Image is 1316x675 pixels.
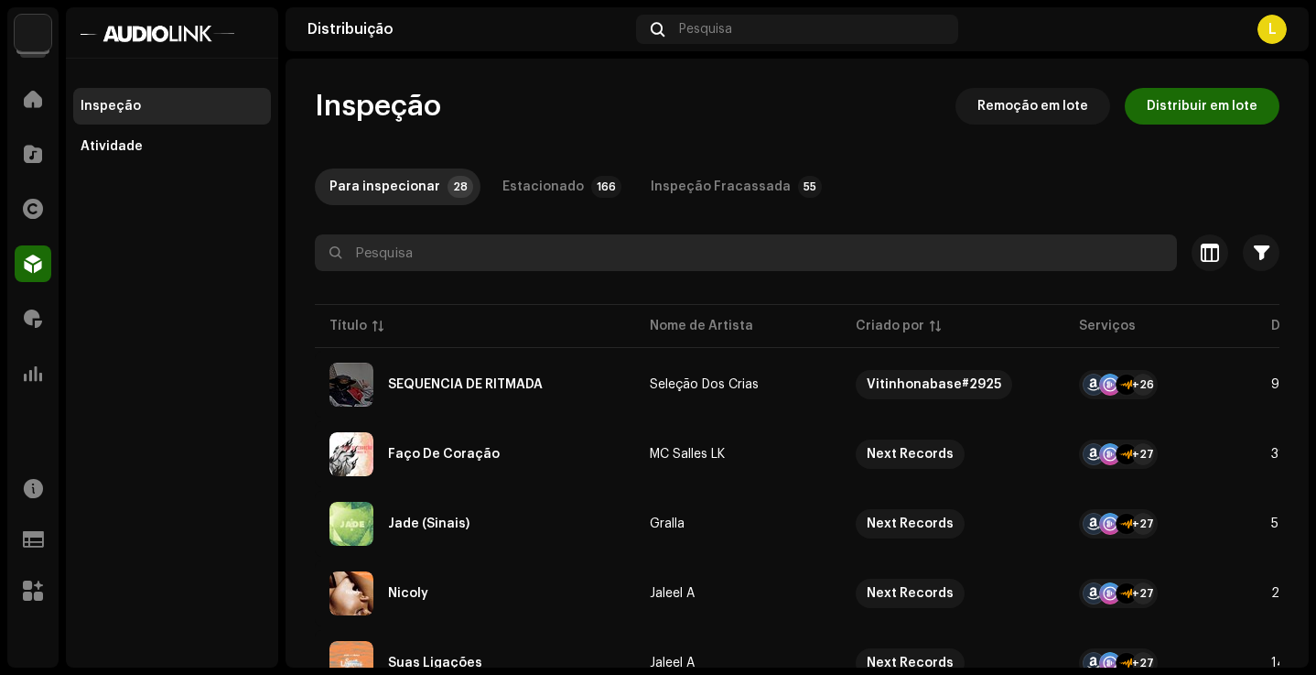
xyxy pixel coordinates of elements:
[955,88,1110,125] button: Remoção em lote
[856,370,1050,399] span: Vitinhonabase#2925
[591,176,621,198] p-badge: 166
[448,176,473,198] p-badge: 28
[679,22,732,37] span: Pesquisa
[329,432,373,476] img: 73e05b3a-0802-456b-a5e4-93df8bd4ccc3
[388,657,482,670] div: Suas Ligações
[867,509,954,539] div: Next Records
[650,378,759,391] div: Seleção Dos Crias
[315,88,441,125] span: Inspeção
[651,169,791,205] div: Inspeção Fracassada
[329,502,373,546] img: 82c404d3-2889-4e6f-98f2-02b15ed8e1f0
[977,88,1088,125] span: Remoção em lote
[81,99,141,114] div: Inspeção
[329,169,440,205] div: Para inspecionar
[650,657,695,670] div: Jaleel A
[856,509,1050,539] span: Next Records
[650,448,826,461] span: MC Salles LK
[867,579,954,608] div: Next Records
[650,657,826,670] span: Jaleel A
[1132,652,1154,674] div: +27
[1125,88,1279,125] button: Distribuir em lote
[388,517,469,530] div: Jade (Sinais)
[867,370,1001,399] div: Vitinhonabase#2925
[315,234,1177,271] input: Pesquisa
[388,378,543,391] div: SEQUÊNCIA DE RITMADA
[388,587,428,600] div: Nicoly
[1132,582,1154,604] div: +27
[329,572,373,615] img: 6c659535-0fec-4dfb-bb87-93ad8ae19f94
[1147,88,1257,125] span: Distribuir em lote
[307,22,629,37] div: Distribuição
[1132,374,1154,396] div: +26
[1132,443,1154,465] div: +27
[81,139,143,154] div: Atividade
[867,440,954,469] div: Next Records
[388,448,500,461] div: Faço De Coração
[798,176,822,198] p-badge: 55
[650,587,695,600] div: Jaleel A
[650,517,685,530] div: Gralla
[329,317,367,335] div: Título
[329,363,373,407] img: fe1c4b24-1dd0-46ba-b61b-033c8e5accd1
[650,378,826,391] span: Seleção Dos Crias
[650,587,826,600] span: Jaleel A
[73,88,271,125] re-m-nav-item: Inspeção
[650,448,725,461] div: MC Salles LK
[1132,513,1154,535] div: +27
[856,440,1050,469] span: Next Records
[856,317,924,335] div: Criado por
[15,15,51,51] img: 730b9dfe-18b5-4111-b483-f30b0c182d82
[650,517,826,530] span: Gralla
[502,169,584,205] div: Estacionado
[73,128,271,165] re-m-nav-item: Atividade
[856,579,1050,608] span: Next Records
[1257,15,1287,44] div: L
